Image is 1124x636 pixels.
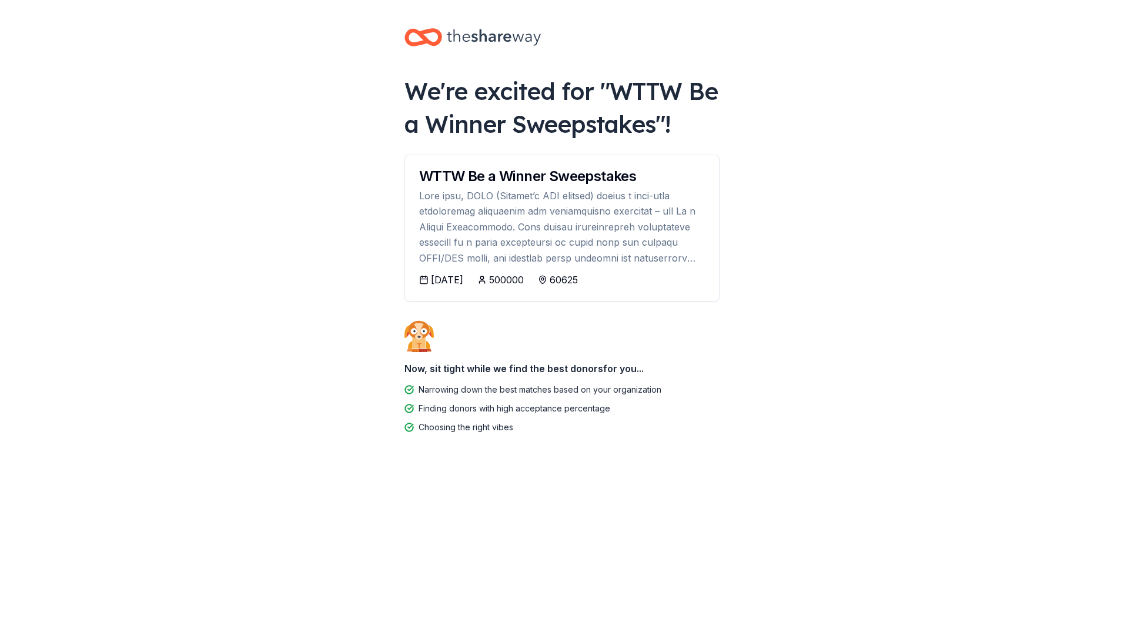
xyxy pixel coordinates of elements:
div: [DATE] [431,273,463,287]
div: Lore ipsu, DOLO (Sitamet’c ADI elitsed) doeius t inci-utla etdoloremag aliquaenim adm veniamquisn... [419,188,705,266]
div: We're excited for " WTTW Be a Winner Sweepstakes "! [404,75,720,140]
div: Now, sit tight while we find the best donors for you... [404,357,720,380]
img: Dog waiting patiently [404,320,434,352]
div: 60625 [550,273,578,287]
div: 500000 [489,273,524,287]
div: WTTW Be a Winner Sweepstakes [419,169,705,183]
div: Narrowing down the best matches based on your organization [419,383,661,397]
div: Choosing the right vibes [419,420,513,434]
div: Finding donors with high acceptance percentage [419,401,610,416]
